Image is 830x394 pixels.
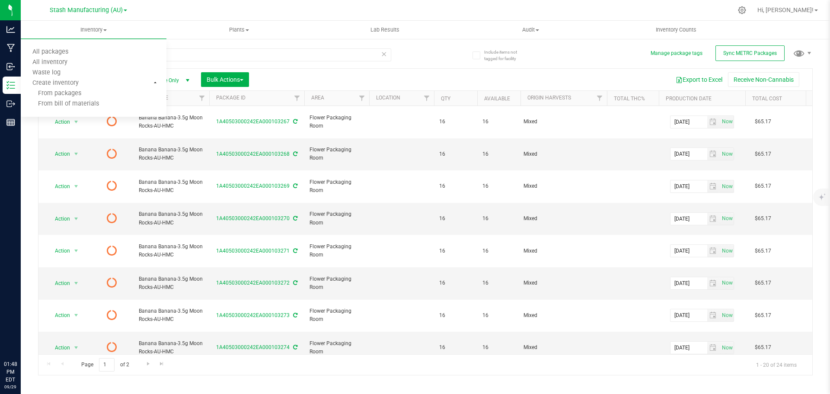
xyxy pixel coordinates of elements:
a: Qty [441,96,450,102]
span: $65.17 [750,180,776,192]
span: select [71,245,82,257]
span: select [71,309,82,321]
a: Available [484,96,510,102]
span: Action [47,213,70,225]
a: 1A40503000242EA000103269 [216,183,290,189]
div: Manage settings [737,6,747,14]
span: 16 [482,343,515,352]
span: select [71,180,82,192]
a: Total Cost [752,96,782,102]
span: Sync from Compliance System [292,215,297,221]
span: Action [47,277,70,289]
inline-svg: Analytics [6,25,15,34]
span: Flower Packaging Room [310,307,364,324]
a: 1A40503000242EA000103268 [216,151,290,157]
span: 16 [439,118,472,126]
span: select [719,245,734,257]
span: $65.17 [750,245,776,257]
span: select [71,213,82,225]
span: select [71,116,82,128]
span: Banana Banana-3.5g Moon Rocks-AU-HMC [139,178,204,195]
span: select [707,309,720,321]
span: select [707,342,720,354]
inline-svg: Inventory [6,81,15,90]
div: Value 1: Mixed [524,182,604,190]
span: select [719,180,734,192]
a: 1A40503000242EA000103270 [216,215,290,221]
span: select [707,277,720,289]
button: Bulk Actions [201,72,249,87]
a: Go to the last page [156,358,168,370]
a: 1A40503000242EA000103267 [216,119,290,125]
span: Create inventory [21,80,90,87]
span: Plants [167,26,312,34]
span: 16 [482,311,515,320]
span: All inventory [21,59,79,66]
a: Location [376,95,400,101]
span: Sync from Compliance System [292,312,297,318]
span: Sync METRC Packages [723,50,777,56]
span: Set Current date [720,342,734,354]
span: $65.17 [750,148,776,160]
a: Filter [290,91,304,106]
span: 16 [439,150,472,158]
span: Pending Sync [107,277,117,289]
span: From bill of materials [21,100,99,108]
span: 16 [482,182,515,190]
button: Manage package tags [651,50,702,57]
span: 16 [439,215,472,223]
div: Value 1: Mixed [524,118,604,126]
span: Flower Packaging Room [310,275,364,291]
button: Receive Non-Cannabis [728,72,799,87]
inline-svg: Inbound [6,62,15,71]
span: Flower Packaging Room [310,114,364,130]
a: 1A40503000242EA000103271 [216,248,290,254]
span: Pending Sync [107,341,117,353]
span: Inventory [21,26,166,34]
span: Sync from Compliance System [292,280,297,286]
span: Set Current date [720,245,734,257]
a: Go to the next page [142,358,154,370]
span: Bulk Actions [207,76,243,83]
span: select [71,277,82,289]
span: $65.17 [750,212,776,225]
span: Pending Sync [107,212,117,224]
span: $65.17 [750,341,776,354]
span: Sync from Compliance System [292,119,297,125]
span: Flower Packaging Room [310,146,364,162]
inline-svg: Outbound [6,99,15,108]
span: $65.17 [750,115,776,128]
div: Value 1: Mixed [524,279,604,287]
div: Value 1: Mixed [524,343,604,352]
div: Value 1: Mixed [524,215,604,223]
inline-svg: Manufacturing [6,44,15,52]
span: Waste log [21,69,72,77]
a: Filter [195,91,209,106]
span: Page of 2 [74,358,136,372]
span: 16 [482,279,515,287]
div: Value 1: Mixed [524,311,604,320]
a: Filter [355,91,369,106]
span: Banana Banana-3.5g Moon Rocks-AU-HMC [139,210,204,227]
a: 1A40503000242EA000103273 [216,312,290,318]
span: Set Current date [720,148,734,160]
span: Action [47,116,70,128]
span: Pending Sync [107,148,117,160]
inline-svg: Reports [6,118,15,127]
span: Banana Banana-3.5g Moon Rocks-AU-HMC [139,340,204,356]
a: 1A40503000242EA000103272 [216,280,290,286]
iframe: Resource center [9,325,35,351]
a: Area [311,95,324,101]
a: Inventory Counts [603,21,749,39]
span: Banana Banana-3.5g Moon Rocks-AU-HMC [139,275,204,291]
span: Flower Packaging Room [310,210,364,227]
span: 16 [482,118,515,126]
span: Pending Sync [107,309,117,321]
a: Total THC% [614,96,645,102]
span: Audit [458,26,603,34]
span: Action [47,245,70,257]
span: Sync from Compliance System [292,151,297,157]
span: Hi, [PERSON_NAME]! [757,6,814,13]
a: Filter [420,91,434,106]
span: Pending Sync [107,180,117,192]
